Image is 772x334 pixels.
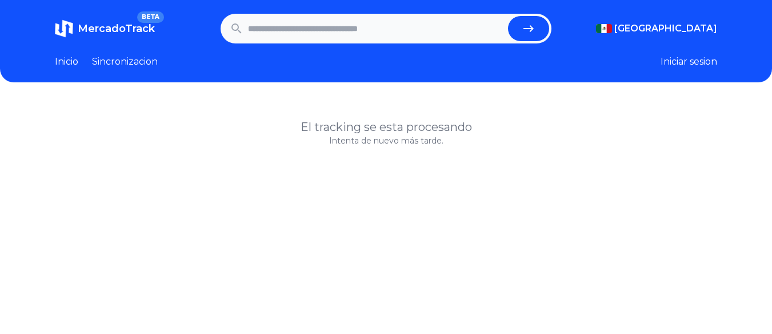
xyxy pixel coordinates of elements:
[55,19,73,38] img: MercadoTrack
[55,119,717,135] h1: El tracking se esta procesando
[55,19,155,38] a: MercadoTrackBETA
[55,135,717,146] p: Intenta de nuevo más tarde.
[661,55,717,69] button: Iniciar sesion
[78,22,155,35] span: MercadoTrack
[137,11,164,23] span: BETA
[614,22,717,35] span: [GEOGRAPHIC_DATA]
[596,24,612,33] img: Mexico
[55,55,78,69] a: Inicio
[92,55,158,69] a: Sincronizacion
[596,22,717,35] button: [GEOGRAPHIC_DATA]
